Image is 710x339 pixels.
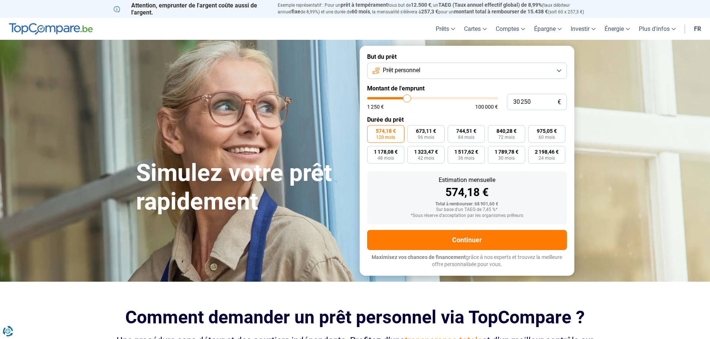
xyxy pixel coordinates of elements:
[539,156,555,160] span: 24 mois
[373,213,561,218] div: *Sous réserve d'acceptation par les organismes prêteurs
[136,159,351,216] h1: Simulez votre prêt rapidement
[372,254,466,260] span: Maximisez vos chances de financement
[539,135,555,140] span: 60 mois
[367,104,384,109] span: 1 250 €
[367,254,567,268] p: grâce à nos experts et trouvez la meilleure offre personnalisée pour vous.
[418,156,434,160] span: 42 mois
[498,156,515,160] span: 30 mois
[558,99,561,105] span: €
[376,128,396,134] span: 574,18 €
[495,149,518,154] span: 1 789,78 €
[690,18,706,40] a: fr
[114,307,597,327] h2: Comment demander un prêt personnel via TopCompare ?
[374,149,398,154] span: 1 178,08 €
[341,2,388,8] span: prêt à tempérament
[600,18,634,40] a: Énergie
[9,23,93,35] img: TopCompare
[460,18,491,40] a: Cartes
[496,128,517,134] span: 840,28 €
[458,156,474,160] span: 36 mois
[414,149,438,154] span: 1 323,47 €
[498,135,515,140] span: 72 mois
[438,2,542,8] span: TAEG (Taux annuel effectif global) de 8,99%
[475,104,498,109] span: 100 000 €
[535,149,559,154] span: 2 198,46 €
[431,18,460,40] a: Prêts
[367,116,567,123] label: Durée du prêt
[373,202,561,207] div: Total à rembourser: 68 901,60 €
[458,135,474,140] span: 84 mois
[454,9,548,15] span: montant total à rembourser de 15.438 €
[454,149,478,154] span: 1 517,62 €
[491,18,530,40] a: Comptes
[537,128,557,134] span: 975,05 €
[373,177,561,183] div: Estimation mensuelle
[383,66,420,74] span: Prêt personnel
[566,18,600,40] a: Investir
[378,156,394,160] span: 48 mois
[291,9,300,15] span: fixe
[418,135,434,140] span: 96 mois
[373,207,561,212] div: Sur base d'un TAEG de 7,45 %*
[421,9,438,15] span: 257,3 €
[367,230,567,250] button: Continuer
[634,18,680,40] a: Plus d'infos
[530,18,566,40] a: Épargne
[416,128,436,134] span: 673,11 €
[376,135,395,140] span: 120 mois
[373,187,561,198] div: 574,18 €
[114,2,269,16] p: Attention, emprunter de l'argent coûte aussi de l'argent.
[411,2,431,8] span: 12.500 €
[351,9,370,15] span: 60 mois
[367,63,567,79] button: Prêt personnel
[367,53,567,60] label: But du prêt
[278,2,597,15] p: Exemple représentatif : Pour un tous but de , un (taux débiteur annuel de 8,99%) et une durée de ...
[456,128,476,134] span: 744,51 €
[367,85,567,92] label: Montant de l'emprunt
